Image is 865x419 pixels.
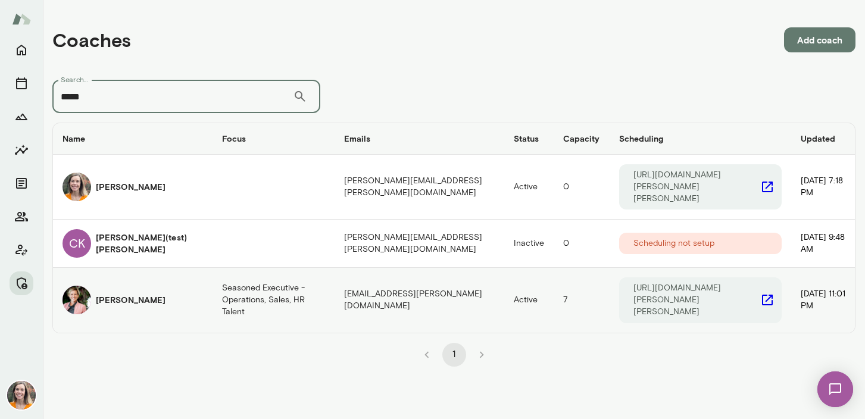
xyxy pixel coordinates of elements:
td: Inactive [504,220,554,268]
td: [EMAIL_ADDRESS][PERSON_NAME][DOMAIN_NAME] [335,268,504,332]
h6: [PERSON_NAME] [96,294,165,306]
td: [DATE] 7:18 PM [791,155,855,220]
td: [DATE] 11:01 PM [791,268,855,332]
button: Growth Plan [10,105,33,129]
h6: [PERSON_NAME] [96,181,165,193]
img: Kelly K. Oliver [63,286,91,314]
h6: Capacity [563,133,600,145]
td: Seasoned Executive - Operations, Sales, HR Talent [213,268,335,332]
td: 7 [554,268,610,332]
td: Active [504,155,554,220]
p: [URL][DOMAIN_NAME][PERSON_NAME][PERSON_NAME] [633,169,760,205]
td: [PERSON_NAME][EMAIL_ADDRESS][PERSON_NAME][DOMAIN_NAME] [335,155,504,220]
h6: Name [63,133,203,145]
td: Active [504,268,554,332]
button: Documents [10,171,33,195]
button: Members [10,205,33,229]
img: Carrie Kelly [7,381,36,409]
h6: Emails [344,133,495,145]
p: [URL][DOMAIN_NAME][PERSON_NAME][PERSON_NAME] [633,282,760,318]
button: Client app [10,238,33,262]
td: 0 [554,155,610,220]
table: coaches table [53,123,855,332]
div: CK [63,229,91,258]
button: Add coach [784,27,855,52]
button: Home [10,38,33,62]
img: Carrie Kelly [63,173,91,201]
td: 0 [554,220,610,268]
h6: Updated [801,133,845,145]
button: Insights [10,138,33,162]
label: Search... [61,74,88,85]
button: page 1 [442,343,466,367]
div: pagination [52,333,855,367]
h4: Coaches [52,29,131,51]
h6: [PERSON_NAME](test) [PERSON_NAME] [96,232,203,255]
img: Mento [12,8,31,30]
button: Manage [10,271,33,295]
nav: pagination navigation [413,343,495,367]
h6: Focus [222,133,325,145]
td: [PERSON_NAME][EMAIL_ADDRESS][PERSON_NAME][DOMAIN_NAME] [335,220,504,268]
h6: Scheduling [619,133,782,145]
h6: Status [514,133,544,145]
td: [DATE] 9:48 AM [791,220,855,268]
p: Scheduling not setup [633,237,714,249]
button: Sessions [10,71,33,95]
